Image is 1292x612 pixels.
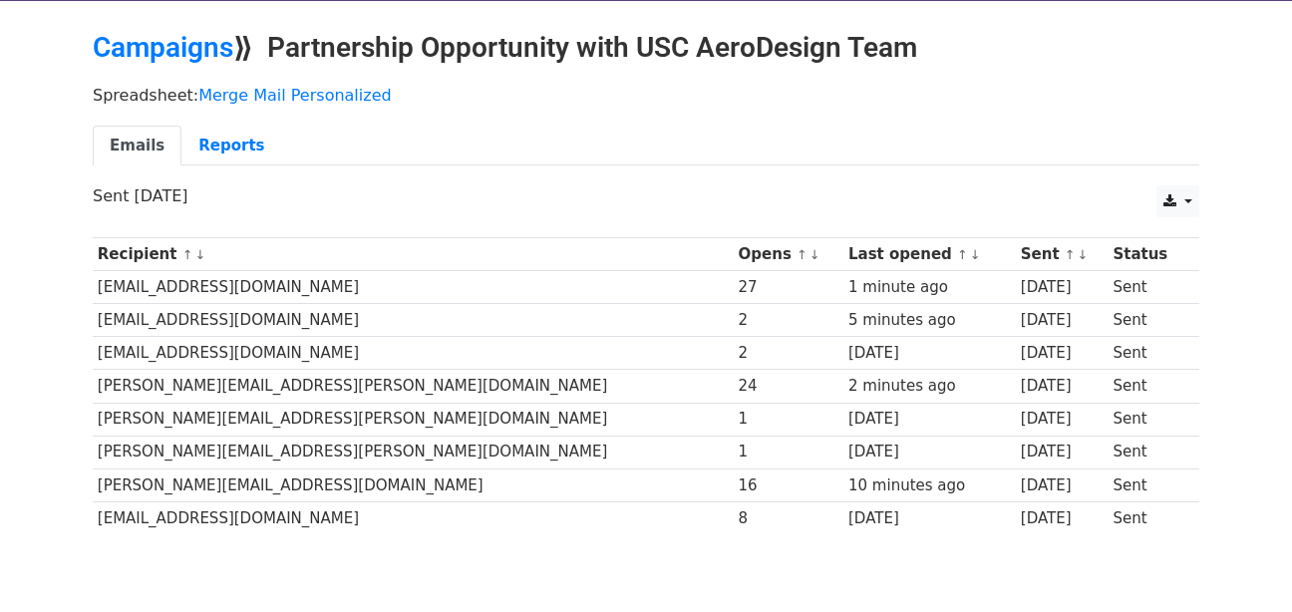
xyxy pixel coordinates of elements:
iframe: Chat Widget [1192,516,1292,612]
th: Sent [1016,238,1109,271]
div: [DATE] [1021,507,1104,530]
div: 2 [739,342,839,365]
a: ↑ [182,247,193,262]
a: Emails [93,126,181,166]
div: 2 minutes ago [848,375,1011,398]
a: Merge Mail Personalized [198,86,391,105]
div: [DATE] [848,342,1011,365]
th: Last opened [843,238,1016,271]
div: 16 [739,474,839,497]
div: [DATE] [848,408,1011,431]
td: Sent [1109,501,1188,534]
a: Campaigns [93,31,233,64]
a: ↑ [957,247,968,262]
td: [PERSON_NAME][EMAIL_ADDRESS][PERSON_NAME][DOMAIN_NAME] [93,370,734,403]
a: Reports [181,126,281,166]
div: 10 minutes ago [848,474,1011,497]
div: 24 [739,375,839,398]
div: 1 [739,441,839,463]
div: [DATE] [848,507,1011,530]
div: 1 minute ago [848,276,1011,299]
td: Sent [1109,468,1188,501]
td: Sent [1109,436,1188,468]
div: 2 [739,309,839,332]
td: [PERSON_NAME][EMAIL_ADDRESS][PERSON_NAME][DOMAIN_NAME] [93,403,734,436]
td: Sent [1109,370,1188,403]
div: [DATE] [1021,408,1104,431]
a: ↓ [1078,247,1089,262]
div: [DATE] [1021,342,1104,365]
div: [DATE] [1021,441,1104,463]
th: Recipient [93,238,734,271]
h2: ⟫ Partnership Opportunity with USC AeroDesign Team [93,31,1199,65]
td: [PERSON_NAME][EMAIL_ADDRESS][PERSON_NAME][DOMAIN_NAME] [93,436,734,468]
td: [EMAIL_ADDRESS][DOMAIN_NAME] [93,304,734,337]
div: [DATE] [1021,309,1104,332]
div: 5 minutes ago [848,309,1011,332]
div: [DATE] [848,441,1011,463]
a: ↓ [970,247,981,262]
td: Sent [1109,304,1188,337]
td: [EMAIL_ADDRESS][DOMAIN_NAME] [93,337,734,370]
a: ↓ [809,247,820,262]
td: Sent [1109,337,1188,370]
td: [EMAIL_ADDRESS][DOMAIN_NAME] [93,501,734,534]
a: ↑ [797,247,807,262]
td: [PERSON_NAME][EMAIL_ADDRESS][DOMAIN_NAME] [93,468,734,501]
div: 1 [739,408,839,431]
div: [DATE] [1021,276,1104,299]
th: Status [1109,238,1188,271]
div: 8 [739,507,839,530]
td: [EMAIL_ADDRESS][DOMAIN_NAME] [93,271,734,304]
div: 27 [739,276,839,299]
td: Sent [1109,403,1188,436]
p: Spreadsheet: [93,85,1199,106]
td: Sent [1109,271,1188,304]
p: Sent [DATE] [93,185,1199,206]
div: [DATE] [1021,474,1104,497]
a: ↓ [194,247,205,262]
th: Opens [734,238,843,271]
a: ↑ [1065,247,1076,262]
div: [DATE] [1021,375,1104,398]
